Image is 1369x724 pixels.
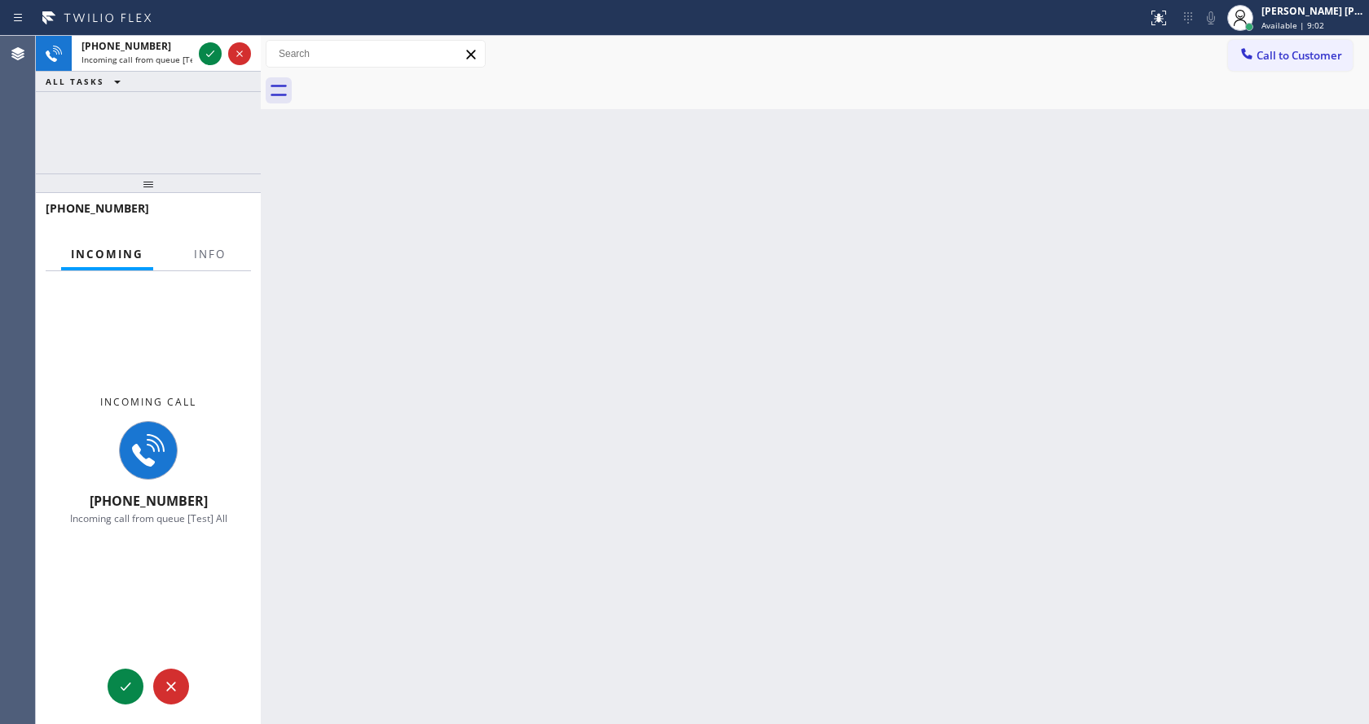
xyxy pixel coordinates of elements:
span: Incoming call from queue [Test] All [81,54,217,65]
button: Accept [108,669,143,704]
span: [PHONE_NUMBER] [81,39,171,53]
span: Incoming call [100,395,196,409]
button: Accept [199,42,222,65]
span: Info [194,247,226,261]
span: Call to Customer [1257,48,1342,63]
input: Search [266,41,485,67]
span: ALL TASKS [46,76,104,87]
span: [PHONE_NUMBER] [90,492,208,510]
span: Incoming [71,247,143,261]
button: Info [184,239,236,270]
span: Incoming call from queue [Test] All [70,511,227,525]
button: Reject [153,669,189,704]
span: Available | 9:02 [1261,20,1324,31]
button: Mute [1200,7,1222,29]
button: Reject [228,42,251,65]
span: [PHONE_NUMBER] [46,200,149,216]
button: ALL TASKS [36,72,137,91]
button: Incoming [61,239,153,270]
div: [PERSON_NAME] [PERSON_NAME] [1261,4,1364,18]
button: Call to Customer [1228,40,1353,71]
